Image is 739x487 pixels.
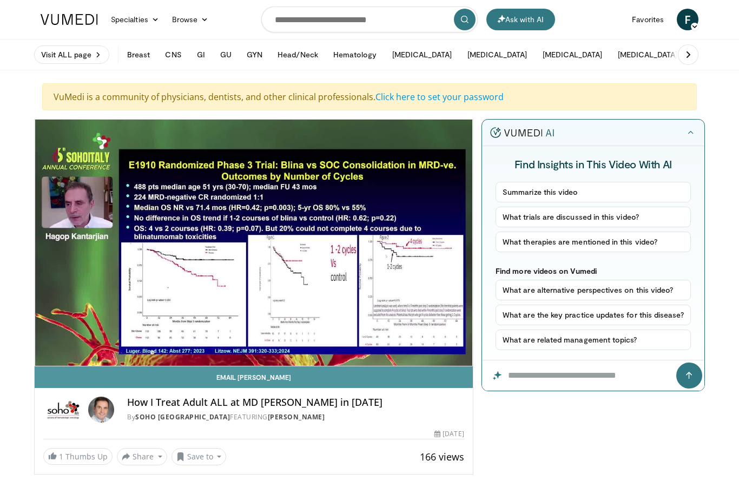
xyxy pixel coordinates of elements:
[214,44,238,65] button: GU
[420,450,464,463] span: 166 views
[240,44,269,65] button: GYN
[127,412,464,422] div: By FEATURING
[496,330,691,350] button: What are related management topics?
[166,9,215,30] a: Browse
[536,44,609,65] button: [MEDICAL_DATA]
[135,412,230,422] a: SOHO [GEOGRAPHIC_DATA]
[496,305,691,325] button: What are the key practice updates for this disease?
[121,44,156,65] button: Breast
[88,397,114,423] img: Avatar
[496,266,691,275] p: Find more videos on Vumedi
[59,451,63,462] span: 1
[271,44,325,65] button: Head/Neck
[611,44,684,65] button: [MEDICAL_DATA]
[386,44,459,65] button: [MEDICAL_DATA]
[486,9,555,30] button: Ask with AI
[43,448,113,465] a: 1 Thumbs Up
[171,448,227,465] button: Save to
[159,44,188,65] button: CNS
[43,397,84,423] img: SOHO Italy
[496,157,691,171] h4: Find Insights in This Video With AI
[490,127,554,138] img: vumedi-ai-logo.v2.svg
[41,14,98,25] img: VuMedi Logo
[496,280,691,300] button: What are alternative perspectives on this video?
[261,6,478,32] input: Search topics, interventions
[104,9,166,30] a: Specialties
[268,412,325,422] a: [PERSON_NAME]
[117,448,167,465] button: Share
[34,45,109,64] a: Visit ALL page
[496,207,691,227] button: What trials are discussed in this video?
[190,44,212,65] button: GI
[327,44,384,65] button: Hematology
[496,182,691,202] button: Summarize this video
[35,120,473,366] video-js: Video Player
[625,9,670,30] a: Favorites
[42,83,697,110] div: VuMedi is a community of physicians, dentists, and other clinical professionals.
[496,232,691,252] button: What therapies are mentioned in this video?
[482,360,704,391] input: Question for the AI
[677,9,698,30] a: F
[35,366,473,388] a: Email [PERSON_NAME]
[375,91,504,103] a: Click here to set your password
[127,397,464,409] h4: How I Treat Adult ALL at MD [PERSON_NAME] in [DATE]
[461,44,534,65] button: [MEDICAL_DATA]
[434,429,464,439] div: [DATE]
